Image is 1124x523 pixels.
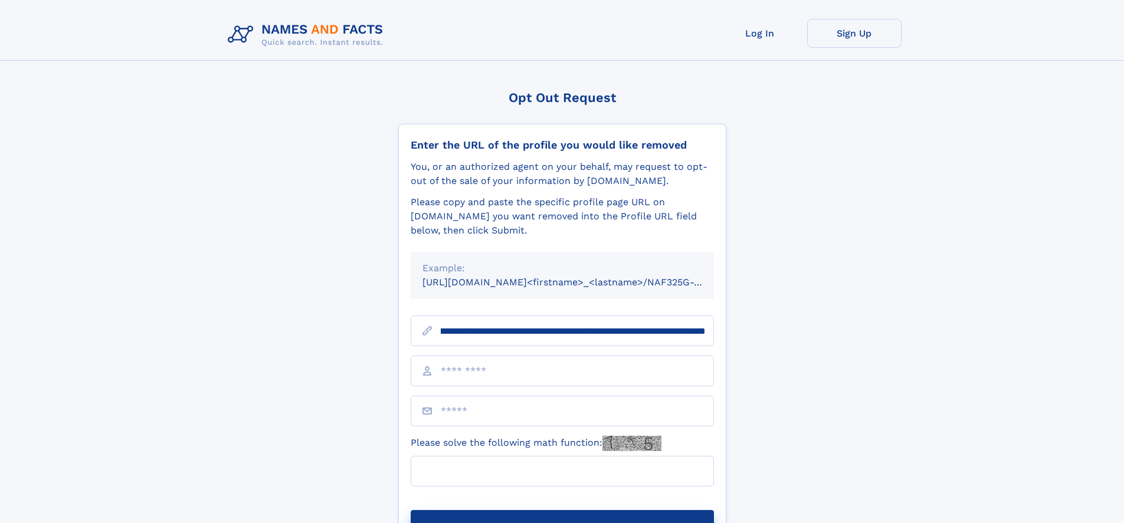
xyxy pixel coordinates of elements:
[422,277,736,288] small: [URL][DOMAIN_NAME]<firstname>_<lastname>/NAF325G-xxxxxxxx
[411,436,661,451] label: Please solve the following math function:
[411,139,714,152] div: Enter the URL of the profile you would like removed
[223,19,393,51] img: Logo Names and Facts
[411,195,714,238] div: Please copy and paste the specific profile page URL on [DOMAIN_NAME] you want removed into the Pr...
[713,19,807,48] a: Log In
[807,19,902,48] a: Sign Up
[422,261,702,275] div: Example:
[411,160,714,188] div: You, or an authorized agent on your behalf, may request to opt-out of the sale of your informatio...
[398,90,726,105] div: Opt Out Request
